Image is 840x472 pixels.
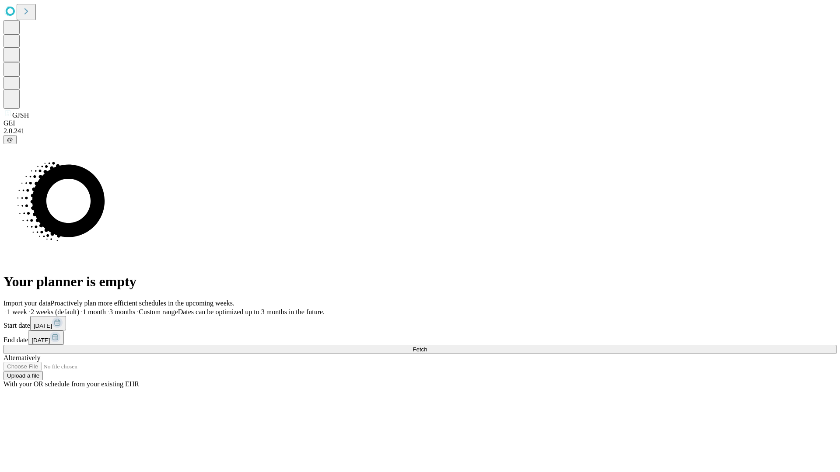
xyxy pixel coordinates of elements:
span: GJSH [12,111,29,119]
span: With your OR schedule from your existing EHR [3,380,139,388]
div: End date [3,330,836,345]
span: 1 month [83,308,106,316]
span: Custom range [139,308,178,316]
span: Proactively plan more efficient schedules in the upcoming weeks. [51,299,234,307]
div: 2.0.241 [3,127,836,135]
button: @ [3,135,17,144]
div: GEI [3,119,836,127]
span: Alternatively [3,354,40,361]
div: Start date [3,316,836,330]
h1: Your planner is empty [3,274,836,290]
span: 1 week [7,308,27,316]
button: Fetch [3,345,836,354]
button: Upload a file [3,371,43,380]
span: Dates can be optimized up to 3 months in the future. [178,308,325,316]
span: @ [7,136,13,143]
button: [DATE] [30,316,66,330]
span: 2 weeks (default) [31,308,79,316]
span: [DATE] [31,337,50,344]
span: [DATE] [34,323,52,329]
span: Import your data [3,299,51,307]
span: Fetch [413,346,427,353]
span: 3 months [109,308,135,316]
button: [DATE] [28,330,64,345]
